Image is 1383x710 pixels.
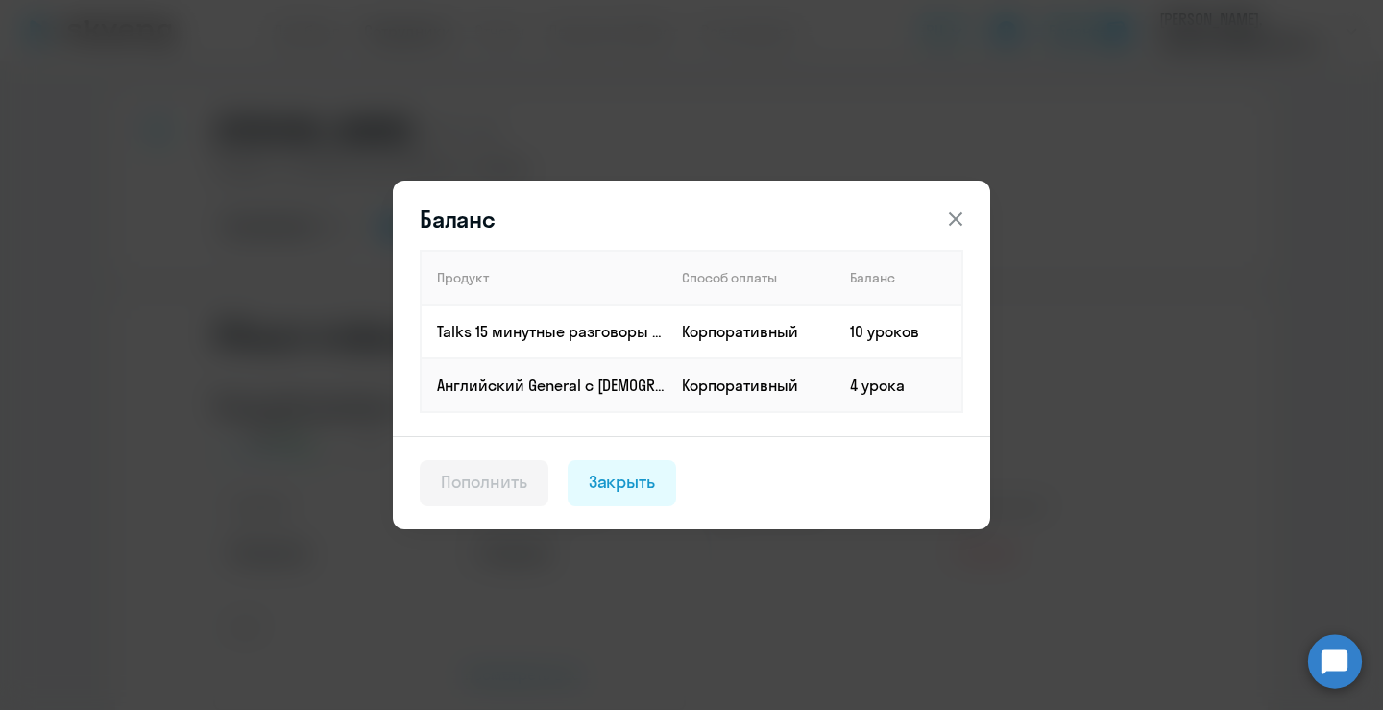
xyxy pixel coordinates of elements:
[835,251,962,305] th: Баланс
[420,460,548,506] button: Пополнить
[421,251,667,305] th: Продукт
[667,251,835,305] th: Способ оплаты
[589,470,656,495] div: Закрыть
[835,305,962,358] td: 10 уроков
[437,375,666,396] p: Английский General с [DEMOGRAPHIC_DATA] преподавателем
[441,470,527,495] div: Пополнить
[393,204,990,234] header: Баланс
[568,460,677,506] button: Закрыть
[437,321,666,342] p: Talks 15 минутные разговоры на английском
[667,305,835,358] td: Корпоративный
[667,358,835,412] td: Корпоративный
[835,358,962,412] td: 4 урока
